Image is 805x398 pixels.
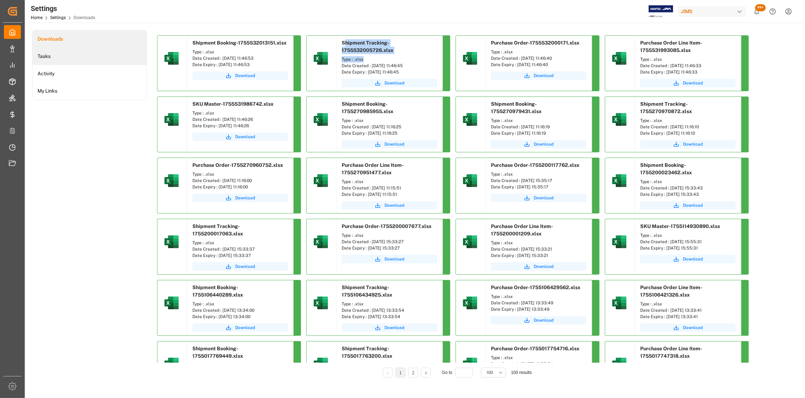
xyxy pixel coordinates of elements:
div: Type : .xlsx [192,110,288,116]
div: Type : .xlsx [491,293,586,300]
a: Download [192,262,288,271]
button: Download [491,194,586,202]
span: Purchase Order Line Item-1755200001209.xlsx [491,223,553,236]
span: Download [534,195,554,201]
div: Go to [442,368,475,377]
li: My Links [33,82,146,100]
div: Settings [31,3,95,14]
div: Type : .xlsx [192,49,288,55]
img: microsoft-excel-2019--v1.png [462,356,479,373]
button: Download [491,71,586,80]
a: Home [31,15,42,20]
button: Download [640,323,736,332]
a: Activity [33,65,146,82]
button: Help Center [765,4,781,19]
div: Date Expiry : [DATE] 15:33:21 [491,252,586,259]
div: Date Created : [DATE] 12:55:54 [491,361,586,367]
div: Date Expiry : [DATE] 11:16:00 [192,184,288,190]
div: Date Created : [DATE] 11:16:25 [342,124,437,130]
span: Download [534,141,554,147]
span: Download [683,324,703,331]
a: Download [192,194,288,202]
span: Download [384,324,404,331]
div: Date Created : [DATE] 11:16:10 [640,124,736,130]
img: microsoft-excel-2019--v1.png [611,172,628,189]
span: Shipment Booking-1755270979431.xlsx [491,101,542,114]
div: Date Expiry : [DATE] 11:46:45 [342,69,437,75]
a: Download [342,79,437,87]
div: Date Expiry : [DATE] 13:33:41 [640,314,736,320]
button: open menu [481,368,506,377]
button: Download [342,140,437,148]
span: 100 results [511,370,532,375]
div: Type : .xlsx [640,301,736,307]
li: Next Page [421,368,431,377]
div: Date Expiry : [DATE] 13:34:00 [192,314,288,320]
button: JIMS [678,5,749,18]
button: Download [342,323,437,332]
img: microsoft-excel-2019--v1.png [462,294,479,311]
div: Date Expiry : [DATE] 11:46:40 [491,62,586,68]
img: microsoft-excel-2019--v1.png [312,356,329,373]
li: Downloads [33,30,146,48]
span: Shipment Tracking-1755106434925.xlsx [342,285,392,298]
span: Shipment Booking-1755106440289.xlsx [192,285,243,298]
div: Type : .xlsx [491,49,586,55]
span: Download [534,317,554,323]
div: Date Created : [DATE] 11:15:51 [342,185,437,191]
div: Date Created : [DATE] 13:33:54 [342,307,437,314]
span: Shipment Booking-1755270985955.xlsx [342,101,393,114]
div: Type : .xlsx [640,56,736,63]
div: Date Expiry : [DATE] 11:46:26 [192,123,288,129]
img: microsoft-excel-2019--v1.png [312,111,329,128]
a: Download [491,262,586,271]
img: Exertis%20JAM%20-%20Email%20Logo.jpg_1722504956.jpg [649,5,673,18]
div: Type : .xlsx [342,56,437,63]
a: Download [640,140,736,148]
img: microsoft-excel-2019--v1.png [163,50,180,67]
img: microsoft-excel-2019--v1.png [462,233,479,250]
span: Purchase Order-1755106429562.xlsx [491,285,580,290]
img: microsoft-excel-2019--v1.png [163,356,180,373]
div: Date Created : [DATE] 15:33:21 [491,246,586,252]
div: Date Expiry : [DATE] 11:16:19 [491,130,586,136]
li: Previous Page [383,368,393,377]
div: Date Created : [DATE] 11:46:26 [192,116,288,123]
button: Download [640,79,736,87]
button: Download [640,255,736,263]
span: Download [235,195,255,201]
span: Purchase Order-1755017754716.xlsx [491,346,579,351]
img: microsoft-excel-2019--v1.png [611,50,628,67]
div: Date Created : [DATE] 15:35:17 [491,177,586,184]
a: Download [640,201,736,210]
img: microsoft-excel-2019--v1.png [163,172,180,189]
img: microsoft-excel-2019--v1.png [462,111,479,128]
a: Download [192,323,288,332]
span: Shipment Booking-1755017769449.xlsx [192,346,243,359]
div: Type : .xlsx [640,362,736,368]
a: Download [491,316,586,324]
button: Download [192,133,288,141]
span: Download [384,80,404,86]
div: Date Expiry : [DATE] 15:35:17 [491,184,586,190]
img: microsoft-excel-2019--v1.png [462,50,479,67]
span: Download [235,134,255,140]
img: microsoft-excel-2019--v1.png [611,294,628,311]
span: Purchase Order Line Item-1755270951477.xlsx [342,162,404,175]
button: show 103 new notifications [749,4,765,19]
span: Shipment Booking-1755200023462.xlsx [640,162,692,175]
a: Tasks [33,48,146,65]
div: Date Created : [DATE] 15:33:37 [192,246,288,252]
a: 1 [399,370,402,375]
img: microsoft-excel-2019--v1.png [312,172,329,189]
span: Download [683,141,703,147]
div: Date Created : [DATE] 11:46:45 [342,63,437,69]
a: Settings [50,15,66,20]
img: microsoft-excel-2019--v1.png [611,233,628,250]
div: Date Expiry : [DATE] 11:16:10 [640,130,736,136]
